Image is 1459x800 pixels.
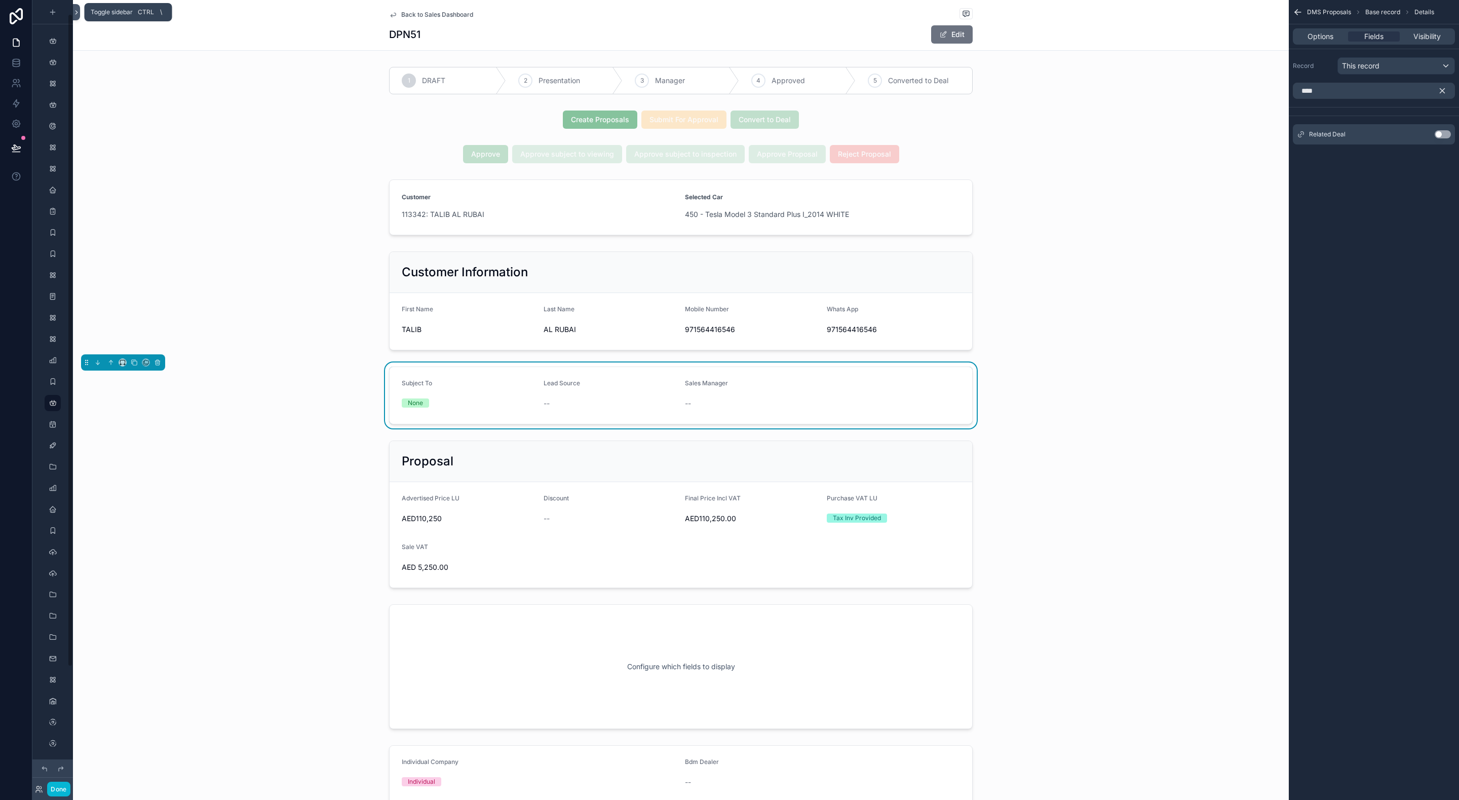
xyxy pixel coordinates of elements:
button: Edit [931,25,973,44]
button: This record [1337,57,1455,75]
span: Subject To [402,379,432,387]
span: Visibility [1413,31,1441,42]
span: Toggle sidebar [91,8,133,16]
span: DMS Proposals [1307,8,1351,16]
span: Details [1414,8,1434,16]
span: This record [1342,61,1379,71]
label: Record [1293,62,1333,70]
button: Done [47,782,70,796]
span: Fields [1364,31,1384,42]
span: Related Deal [1309,130,1346,138]
span: Options [1308,31,1333,42]
span: Lead Source [544,379,580,387]
span: -- [685,398,691,409]
span: Sales Manager [685,379,728,387]
span: Base record [1365,8,1400,16]
a: Back to Sales Dashboard [389,11,473,19]
h1: DPN51 [389,27,420,42]
span: Back to Sales Dashboard [401,11,473,19]
div: None [408,398,423,408]
span: Ctrl [137,7,155,17]
span: \ [157,8,165,16]
span: -- [544,398,550,409]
